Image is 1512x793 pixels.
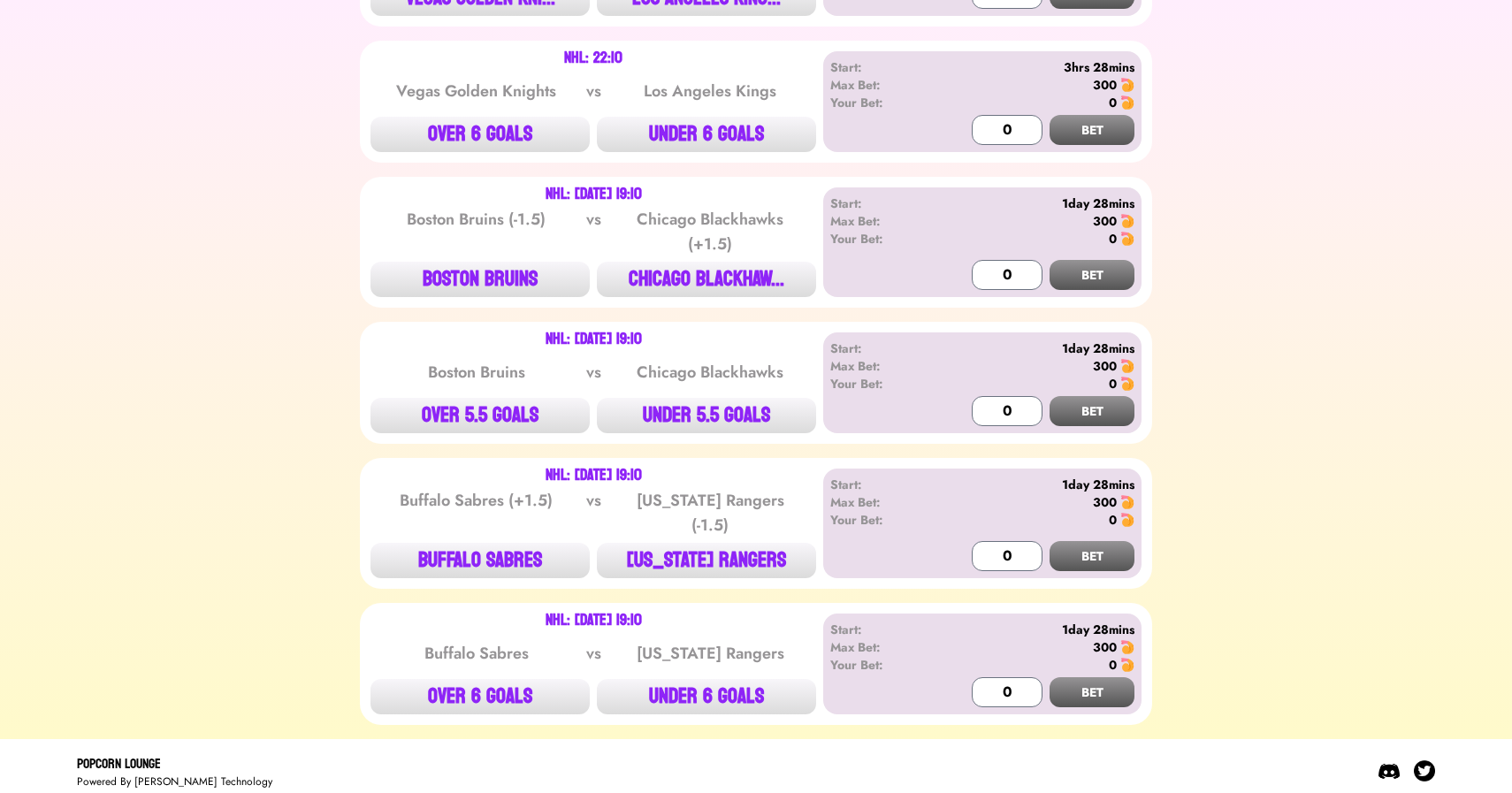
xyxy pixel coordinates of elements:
div: 1day 28mins [932,339,1134,357]
div: 300 [1093,76,1117,94]
button: BET [1050,396,1134,426]
div: Your Bet: [830,511,932,529]
button: BUFFALO SABRES [370,543,590,578]
button: BOSTON BRUINS [370,262,590,297]
button: BET [1050,541,1134,571]
div: Buffalo Sabres [387,641,566,666]
button: UNDER 5.5 GOALS [597,398,816,433]
div: Max Bet: [830,212,932,230]
div: 0 [1109,375,1117,393]
div: NHL: [DATE] 19:10 [546,469,642,483]
div: 300 [1093,638,1117,656]
div: vs [583,79,605,103]
div: Boston Bruins (-1.5) [387,207,566,256]
div: Start: [830,476,932,493]
button: OVER 6 GOALS [370,117,590,152]
div: [US_STATE] Rangers [621,641,799,666]
div: Boston Bruins [387,360,566,385]
img: 🍤 [1120,232,1134,246]
div: Start: [830,339,932,357]
div: vs [583,641,605,666]
img: Discord [1378,760,1400,782]
img: 🍤 [1120,495,1134,509]
div: Max Bet: [830,638,932,656]
button: [US_STATE] RANGERS [597,543,816,578]
div: Powered By [PERSON_NAME] Technology [77,774,272,789]
div: Max Bet: [830,76,932,94]
img: 🍤 [1120,359,1134,373]
img: 🍤 [1120,658,1134,672]
div: NHL: [DATE] 19:10 [546,614,642,628]
div: [US_STATE] Rangers (-1.5) [621,488,799,538]
div: vs [583,488,605,538]
button: OVER 5.5 GOALS [370,398,590,433]
div: Start: [830,58,932,76]
div: Chicago Blackhawks (+1.5) [621,207,799,256]
button: BET [1050,260,1134,290]
div: Chicago Blackhawks [621,360,799,385]
div: 300 [1093,357,1117,375]
div: NHL: [DATE] 19:10 [546,332,642,347]
div: 3hrs 28mins [932,58,1134,76]
img: 🍤 [1120,78,1134,92]
div: Los Angeles Kings [621,79,799,103]
button: CHICAGO BLACKHAW... [597,262,816,297]
div: Your Bet: [830,656,932,674]
button: UNDER 6 GOALS [597,679,816,714]
img: 🍤 [1120,377,1134,391]
div: 1day 28mins [932,476,1134,493]
div: Max Bet: [830,493,932,511]
div: NHL: [DATE] 19:10 [546,187,642,202]
img: Twitter [1414,760,1435,782]
div: Max Bet: [830,357,932,375]
div: 0 [1109,94,1117,111]
img: 🍤 [1120,513,1134,527]
div: 1day 28mins [932,194,1134,212]
div: NHL: 22:10 [564,51,622,65]
div: Your Bet: [830,230,932,248]
button: OVER 6 GOALS [370,679,590,714]
div: Your Bet: [830,375,932,393]
div: Buffalo Sabres (+1.5) [387,488,566,538]
button: BET [1050,115,1134,145]
img: 🍤 [1120,95,1134,110]
div: vs [583,360,605,385]
div: vs [583,207,605,256]
img: 🍤 [1120,640,1134,654]
div: 300 [1093,493,1117,511]
div: Popcorn Lounge [77,753,272,774]
button: UNDER 6 GOALS [597,117,816,152]
div: Your Bet: [830,94,932,111]
div: 0 [1109,656,1117,674]
div: 1day 28mins [932,621,1134,638]
div: Vegas Golden Knights [387,79,566,103]
div: 300 [1093,212,1117,230]
img: 🍤 [1120,214,1134,228]
div: Start: [830,194,932,212]
div: 0 [1109,511,1117,529]
div: Start: [830,621,932,638]
div: 0 [1109,230,1117,248]
button: BET [1050,677,1134,707]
